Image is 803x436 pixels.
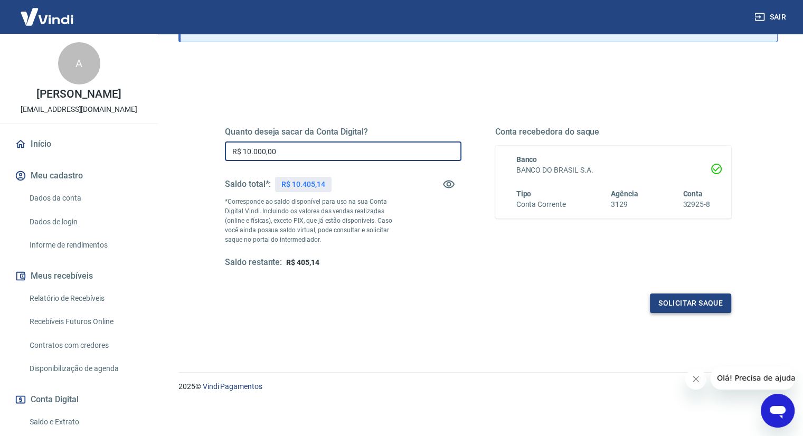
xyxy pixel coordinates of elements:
[281,179,325,190] p: R$ 10.405,14
[711,366,795,390] iframe: Mensagem da empresa
[516,199,566,210] h6: Conta Corrente
[36,89,121,100] p: [PERSON_NAME]
[13,1,81,33] img: Vindi
[13,132,145,156] a: Início
[516,189,532,198] span: Tipo
[58,42,100,84] div: A
[225,257,282,268] h5: Saldo restante:
[683,189,703,198] span: Conta
[25,234,145,256] a: Informe de rendimentos
[752,7,790,27] button: Sair
[178,381,778,392] p: 2025 ©
[516,165,711,176] h6: BANCO DO BRASIL S.A.
[25,311,145,333] a: Recebíveis Futuros Online
[13,264,145,288] button: Meus recebíveis
[516,155,537,164] span: Banco
[761,394,795,428] iframe: Botão para abrir a janela de mensagens
[683,199,710,210] h6: 32925-8
[25,211,145,233] a: Dados de login
[13,388,145,411] button: Conta Digital
[25,187,145,209] a: Dados da conta
[225,127,461,137] h5: Quanto deseja sacar da Conta Digital?
[650,293,731,313] button: Solicitar saque
[611,199,638,210] h6: 3129
[286,258,319,267] span: R$ 405,14
[13,164,145,187] button: Meu cadastro
[25,411,145,433] a: Saldo e Extrato
[6,7,89,16] span: Olá! Precisa de ajuda?
[225,179,271,189] h5: Saldo total*:
[25,335,145,356] a: Contratos com credores
[685,368,706,390] iframe: Fechar mensagem
[203,382,262,391] a: Vindi Pagamentos
[225,197,402,244] p: *Corresponde ao saldo disponível para uso na sua Conta Digital Vindi. Incluindo os valores das ve...
[25,358,145,380] a: Disponibilização de agenda
[495,127,732,137] h5: Conta recebedora do saque
[25,288,145,309] a: Relatório de Recebíveis
[21,104,137,115] p: [EMAIL_ADDRESS][DOMAIN_NAME]
[611,189,638,198] span: Agência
